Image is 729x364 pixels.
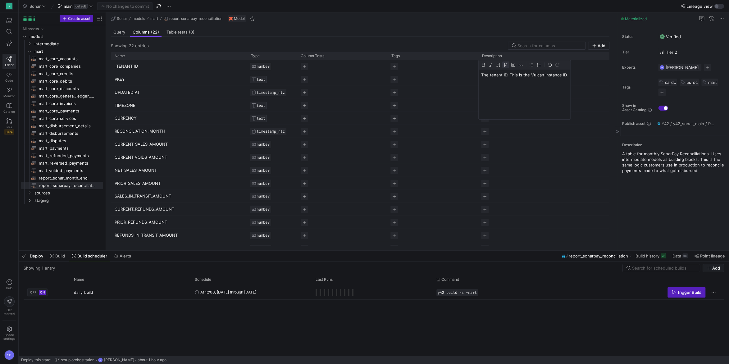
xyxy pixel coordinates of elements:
[21,70,103,77] a: mart_core_credits​​​​​​​​​​
[111,190,614,203] div: Press SPACE to select this row.
[622,103,646,112] span: Show in Asset Catalog
[625,16,647,21] span: Materialized
[2,100,16,116] a: Catalog
[658,48,679,56] button: Tier 2 - ImportantTier 2
[57,2,95,10] button: maindefault
[659,65,664,70] div: SB
[489,63,493,67] img: italic.svg
[21,122,103,130] a: mart_disbursement_details​​​​​​​​​​
[64,4,73,9] span: main
[257,64,270,69] span: NUMBER
[21,174,103,182] a: report_sonar_month_end​​​​​​​​​​
[138,358,166,362] span: about 1 hour ago
[21,167,103,174] div: Press SPACE to select this row.
[660,50,677,55] span: Tier 2
[316,277,333,282] span: Last Runs
[511,63,515,67] img: square-code.svg
[588,42,609,50] button: Add
[518,63,523,67] img: quote-left.svg
[115,73,244,85] p: PKEY
[21,62,103,70] a: mart_core_companies​​​​​​​​​​
[21,40,103,48] div: Press SPACE to select this row.
[622,34,653,39] span: Status
[480,61,487,68] div: Toggle bold style
[667,287,705,298] button: Trigger Build
[257,129,285,134] span: TIMESTAMP_NTZ
[30,253,43,258] span: Deploy
[548,63,552,67] img: arrow-rotate-left.svg
[622,143,727,147] p: Description
[257,116,265,121] span: TEXT
[2,1,16,11] a: S
[30,33,102,40] span: models
[21,92,103,100] div: Press SPACE to select this row.
[21,25,103,33] div: Press SPACE to select this row.
[2,85,16,100] a: Monitor
[21,33,103,40] div: Press SPACE to select this row.
[39,85,96,92] span: mart_core_discounts​​​​​​​​​​
[60,15,93,22] button: Create asset
[257,168,270,173] span: NUMBER
[21,197,103,204] div: Press SPACE to select this row.
[546,61,553,68] div: Undo last change
[39,100,96,107] span: mart_core_invoices​​​​​​​​​​
[113,30,125,34] span: Query
[21,77,103,85] div: Press SPACE to select this row.
[21,358,51,362] span: Deploy this state:
[115,60,244,72] p: _TENANT_ID
[111,251,134,261] button: Alerts
[481,63,485,67] img: bold.svg
[569,253,628,258] span: report_sonarpay_reconciliation
[54,356,168,364] button: setup orchestrationSB[PERSON_NAME]about 1 hour ago
[104,358,134,362] span: [PERSON_NAME]
[528,61,535,68] div: Toggle unordered list style
[234,16,245,21] span: Model
[665,80,676,85] span: ca_dc
[7,125,12,129] span: PRs
[39,78,96,85] span: mart_core_debits​​​​​​​​​​
[34,40,102,48] span: intermediate
[21,159,103,167] div: Press SPACE to select this row.
[682,253,688,258] div: 3K
[5,79,13,82] span: Code
[21,85,103,92] a: mart_core_discounts​​​​​​​​​​
[2,276,16,293] button: Help
[3,333,15,340] span: Space settings
[115,151,244,163] p: CURRENT_VOIDS_AMOUNT
[712,266,720,271] span: Add
[111,203,614,216] div: Press SPACE to select this row.
[554,61,561,68] div: Redo last undone change
[622,121,645,126] span: Publish asset
[21,167,103,174] a: mart_voided_payments​​​​​​​​​​
[39,167,96,174] span: mart_voided_payments​​​​​​​​​​
[670,251,690,261] button: Data3K
[3,94,15,98] span: Monitor
[98,357,103,362] div: SB
[257,142,270,147] span: NUMBER
[257,77,265,82] span: TEXT
[503,63,508,67] img: paragraph.svg
[21,122,103,130] div: Press SPACE to select this row.
[61,358,94,362] span: setup orchestration
[487,61,494,68] div: Toggle italic style
[257,194,270,198] span: NUMBER
[150,16,158,21] span: mart
[74,277,84,282] span: Name
[22,27,39,31] div: All assets
[2,116,16,137] a: PRsBeta
[30,4,41,9] span: Sonar
[4,350,14,360] div: SB
[5,286,13,290] span: Help
[111,229,614,242] div: Press SPACE to select this row.
[111,43,149,48] div: Showing 22 entries
[660,34,665,39] img: Verified
[21,137,103,144] div: Press SPACE to select this row.
[517,61,524,68] div: Wrap in block quote
[2,323,16,343] a: Spacesettings
[21,182,103,189] div: Press SPACE to select this row.
[666,65,699,70] span: [PERSON_NAME]
[74,285,93,300] span: daily_build
[672,253,681,258] span: Data
[111,216,614,229] div: Press SPACE to select this row.
[21,182,103,189] a: report_sonarpay_reconciliation​​​​​​​​​​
